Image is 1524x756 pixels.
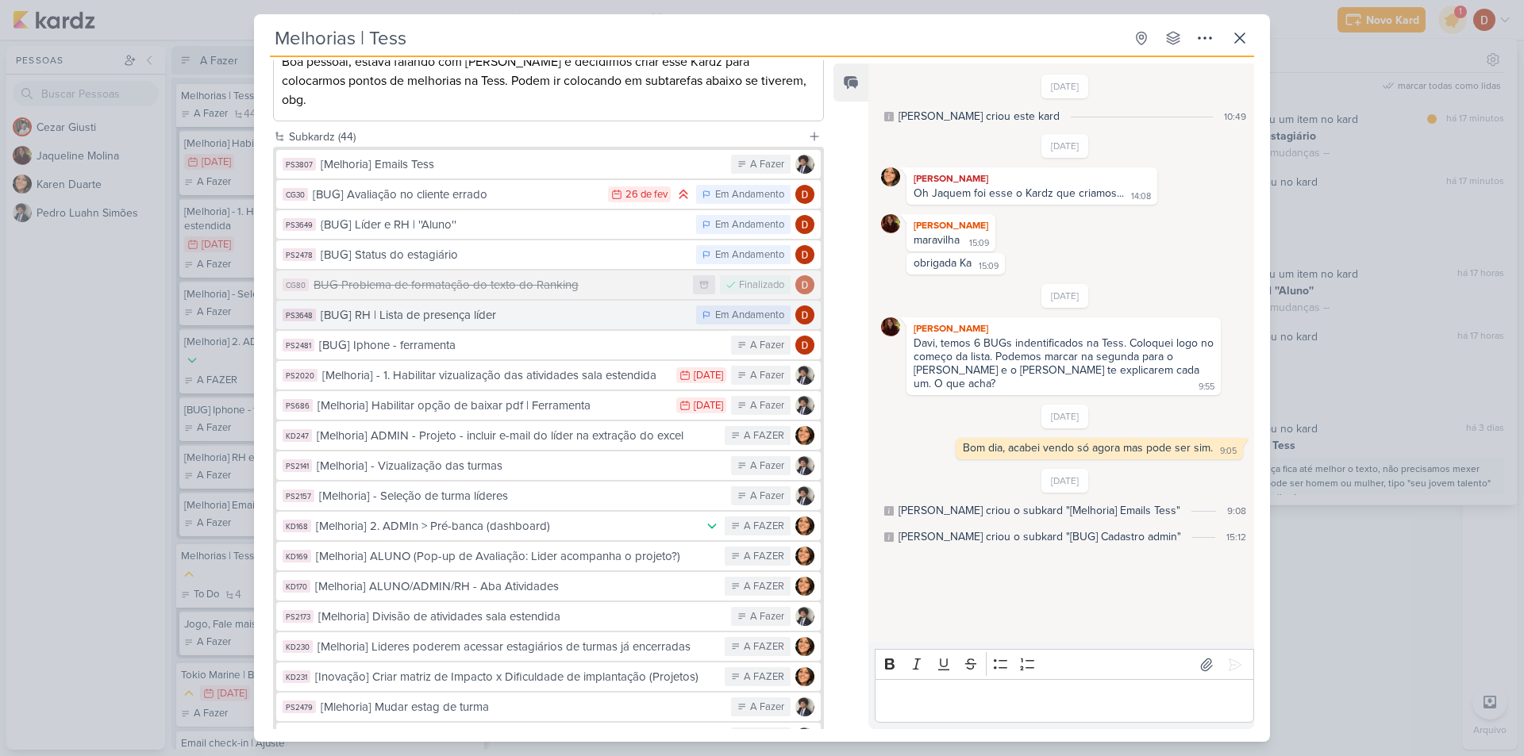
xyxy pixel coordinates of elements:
[276,271,821,299] button: CG80 BUG Problema de formatação do texto do Ranking Finalizado
[282,52,815,109] p: Boa pessoal, estava falando com [PERSON_NAME] e decidimos criar esse Kardz para colocarmos pontos...
[276,361,821,390] button: PS2020 [Melhoria] - 1. Habilitar vizualização das atividades sala estendida [DATE] A Fazer
[1224,109,1246,124] div: 10:49
[795,727,814,746] img: Pedro Luahn Simões
[744,639,784,655] div: A FAZER
[795,637,814,656] img: Karen Duarte
[795,607,814,626] img: Pedro Luahn Simões
[969,237,989,250] div: 15:09
[276,180,821,209] button: CG30 [BUG] Avaliação no cliente errado 26 de fev Em Andamento
[322,366,668,385] div: [Melhoria] - 1. Habilitar vizualização das atividades sala estendida
[321,246,688,264] div: [BUG] Status do estagiário
[276,210,821,239] button: PS3649 {BUG] Líder e RH | ''Aluno'' Em Andamento
[795,547,814,566] img: Karen Duarte
[314,276,685,294] div: BUG Problema de formatação do texto do Ranking
[750,489,784,505] div: A Fazer
[321,306,688,324] div: [BUG] RH | Lista de presença líder
[283,248,316,261] div: PS2478
[881,317,900,336] img: Jaqueline Molina
[914,336,1217,390] div: Davi, temos 6 BUGs indentificados na Tess. Coloquei logo no começo da lista. Podemos marcar na se...
[899,528,1181,545] div: Pedro Luahn criou o subkard "[BUG] Cadastro admin"
[884,112,894,121] div: Este log é visível à todos no kard
[276,512,821,540] button: KD168 [Melhoria] 2. ADMIn > Pré-banca (dashboard) A FAZER
[276,723,821,751] button: [Melhoria] Habilitar ferramenta
[875,649,1254,680] div: Editor toolbar
[963,441,1213,455] div: Bom dia, acabei vendo só agora mas pode ser sim.
[795,486,814,505] img: Pedro Luahn Simões
[316,517,696,535] div: [Melhoria] 2. ADMIn > Pré-banca (dashboard)
[750,157,784,173] div: A Fazer
[276,240,821,269] button: PS2478 [BUG] Status do estagiário Em Andamento
[750,368,784,384] div: A Fazer
[795,456,814,475] img: Pedro Luahn Simões
[276,331,821,359] button: PS2481 [BUG] Iphone - ferramenta A Fazer
[1131,190,1151,203] div: 14:08
[715,248,784,263] div: Em Andamento
[625,190,668,200] div: 26 de fev
[795,697,814,716] img: Pedro Luahn Simões
[321,216,688,234] div: {BUG] Líder e RH | ''Aluno''
[750,700,784,716] div: A Fazer
[744,519,784,535] div: A FAZER
[881,214,900,233] img: Jaqueline Molina
[283,429,312,442] div: KD247
[283,700,316,713] div: PS2479
[875,679,1254,723] div: Editor editing area: main
[750,609,784,625] div: A Fazer
[317,457,723,475] div: [Melhoria] - Vizualização das turmas
[283,550,311,562] div: KD169
[319,487,723,505] div: [Melhoria] - Seleção de turma líderes
[979,260,999,273] div: 15:09
[317,427,717,445] div: [Melhoria] ADMIN - Projeto - incluir e-mail do líder na extração do excel
[270,24,1124,52] input: Kard Sem Título
[899,108,1060,125] div: Pedro Luahn criou este kard
[715,187,784,203] div: Em Andamento
[795,667,814,686] img: Karen Duarte
[914,186,1124,200] div: Oh Jaquem foi esse o Kardz que criamos...
[1199,381,1214,393] div: 9:55
[750,459,784,474] div: A Fazer
[315,668,717,686] div: [Inovação] Criar matriz de Impacto x Dificuldade de implantação (Projetos)
[715,217,784,233] div: Em Andamento
[321,155,723,174] div: [Melhoria] Emails Tess
[321,698,723,716] div: [Mlehoria] Mudar estag de turma
[795,426,814,445] img: Karen Duarte
[313,186,600,204] div: [BUG] Avaliação no cliente errado
[283,520,311,532] div: KD168
[795,366,814,385] img: Pedro Luahn Simões
[273,40,824,122] div: Editor editing area: main
[914,233,960,247] div: maravilha
[1226,530,1246,544] div: 15:12
[283,399,313,412] div: PS686
[795,577,814,596] img: Karen Duarte
[795,275,814,294] img: Davi Elias Teixeira
[276,482,821,510] button: PS2157 [Melhoria] - Seleção de turma líderes A Fazer
[750,338,784,354] div: A Fazer
[283,369,317,382] div: PS2020
[744,579,784,595] div: A FAZER
[283,610,314,623] div: PS2173
[795,155,814,174] img: Pedro Luahn Simões
[884,506,894,516] div: Este log é visível à todos no kard
[283,580,310,593] div: KD170
[283,670,310,683] div: KD231
[744,670,784,685] div: A FAZER
[283,218,316,231] div: PS3649
[283,158,316,171] div: PS3807
[744,549,784,565] div: A FAZER
[914,256,972,270] div: obrigada Ka
[276,632,821,661] button: KD230 [Melhoria] Lideres poderem acessar estagiários de turmas já encerradas A FAZER
[910,171,1154,186] div: [PERSON_NAME]
[276,421,821,450] button: KD247 [Melhoria] ADMIN - Projeto - incluir e-mail do líder na extração do excel A FAZER
[899,502,1180,519] div: Pedro Luahn criou o subkard "[Melhoria] Emails Tess"
[739,278,784,294] div: Finalizado
[276,542,821,570] button: KD169 [Melhoria] ALUNO (Pop-up de Avaliação: Lider acompanha o projeto?) A FAZER
[276,572,821,601] button: KD170 [Melhoria] ALUNO/ADMIN/RH - Aba Atividades A FAZER
[795,516,814,535] img: Karen Duarte
[283,640,313,653] div: KD230
[316,547,717,566] div: [Melhoria] ALUNO (Pop-up de Avaliação: Lider acompanha o projeto?)
[276,301,821,329] button: PS3648 [BUG] RH | Lista de presença líder Em Andamento
[694,370,723,381] div: [DATE]
[910,320,1218,336] div: [PERSON_NAME]
[704,518,720,534] div: Prioridade Baixa
[283,459,312,472] div: PS2141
